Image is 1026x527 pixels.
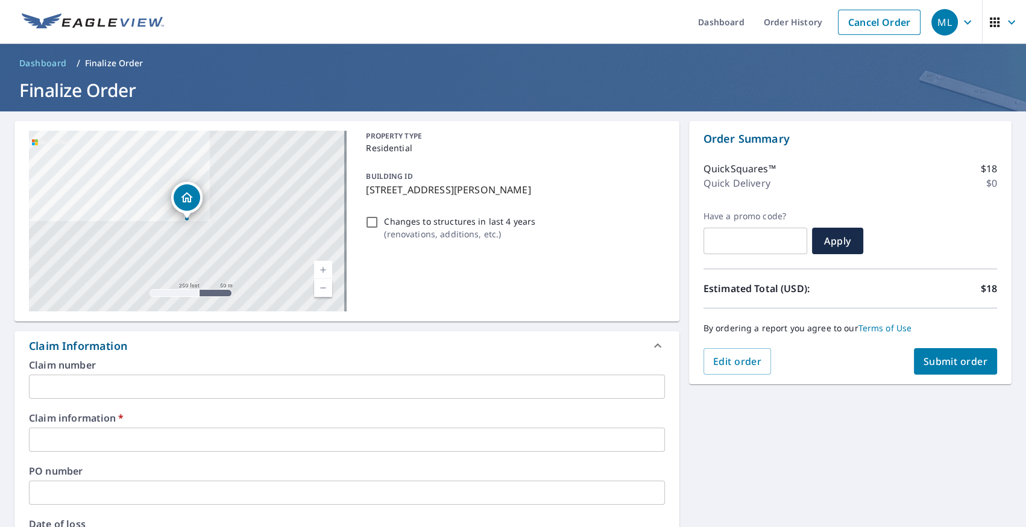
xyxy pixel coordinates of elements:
[366,142,659,154] p: Residential
[22,13,164,31] img: EV Logo
[838,10,921,35] a: Cancel Order
[914,348,998,375] button: Submit order
[85,57,143,69] p: Finalize Order
[366,182,659,197] p: [STREET_ADDRESS][PERSON_NAME]
[14,54,1012,73] nav: breadcrumb
[29,413,665,423] label: Claim information
[29,466,665,476] label: PO number
[14,78,1012,102] h1: Finalize Order
[366,131,659,142] p: PROPERTY TYPE
[14,331,679,360] div: Claim Information
[931,9,958,36] div: ML
[366,171,412,181] p: BUILDING ID
[703,211,807,222] label: Have a promo code?
[384,215,535,228] p: Changes to structures in last 4 years
[384,228,535,240] p: ( renovations, additions, etc. )
[924,355,988,368] span: Submit order
[77,56,80,70] li: /
[703,281,851,296] p: Estimated Total (USD):
[713,355,762,368] span: Edit order
[812,228,863,254] button: Apply
[703,323,997,334] p: By ordering a report you agree to our
[981,161,997,176] p: $18
[986,176,997,190] p: $0
[29,360,665,370] label: Claim number
[314,261,332,279] a: Current Level 17, Zoom In
[314,279,332,297] a: Current Level 17, Zoom Out
[29,338,127,354] div: Claim Information
[171,182,203,219] div: Dropped pin, building 1, Residential property, 118 Griffin Dr Nicholasville, KY 40356
[703,348,772,375] button: Edit order
[703,131,997,147] p: Order Summary
[703,161,776,176] p: QuickSquares™
[14,54,72,73] a: Dashboard
[703,176,770,190] p: Quick Delivery
[981,281,997,296] p: $18
[822,234,854,248] span: Apply
[19,57,67,69] span: Dashboard
[858,322,912,334] a: Terms of Use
